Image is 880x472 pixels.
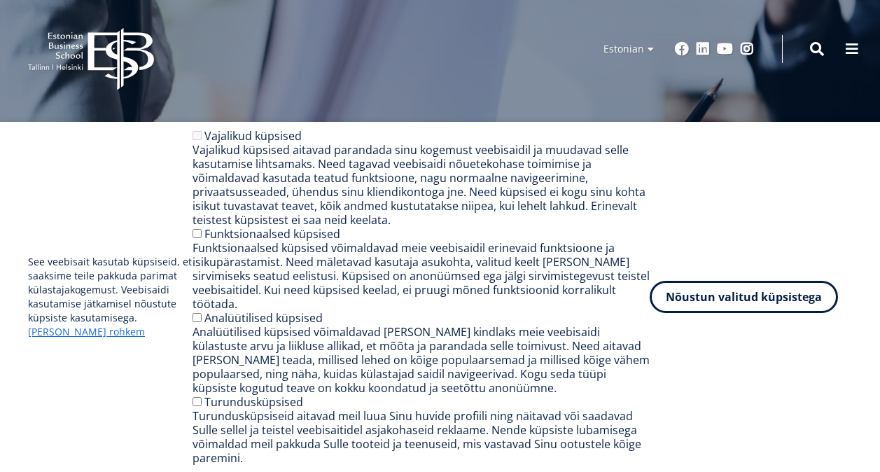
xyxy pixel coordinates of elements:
[193,409,650,465] div: Turundusküpsiseid aitavad meil luua Sinu huvide profiili ning näitavad või saadavad Sulle sellel ...
[193,325,650,395] div: Analüütilised küpsised võimaldavad [PERSON_NAME] kindlaks meie veebisaidi külastuste arvu ja liik...
[28,255,193,339] p: See veebisait kasutab küpsiseid, et saaksime teile pakkuda parimat külastajakogemust. Veebisaidi ...
[696,42,710,56] a: Linkedin
[650,281,838,313] button: Nõustun valitud küpsistega
[193,241,650,311] div: Funktsionaalsed küpsised võimaldavad meie veebisaidil erinevaid funktsioone ja isikupärastamist. ...
[193,143,650,227] div: Vajalikud küpsised aitavad parandada sinu kogemust veebisaidil ja muudavad selle kasutamise lihts...
[28,325,145,339] a: [PERSON_NAME] rohkem
[204,310,323,326] label: Analüütilised küpsised
[675,42,689,56] a: Facebook
[717,42,733,56] a: Youtube
[740,42,754,56] a: Instagram
[204,394,303,410] label: Turundusküpsised
[204,226,340,242] label: Funktsionaalsed küpsised
[204,128,302,144] label: Vajalikud küpsised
